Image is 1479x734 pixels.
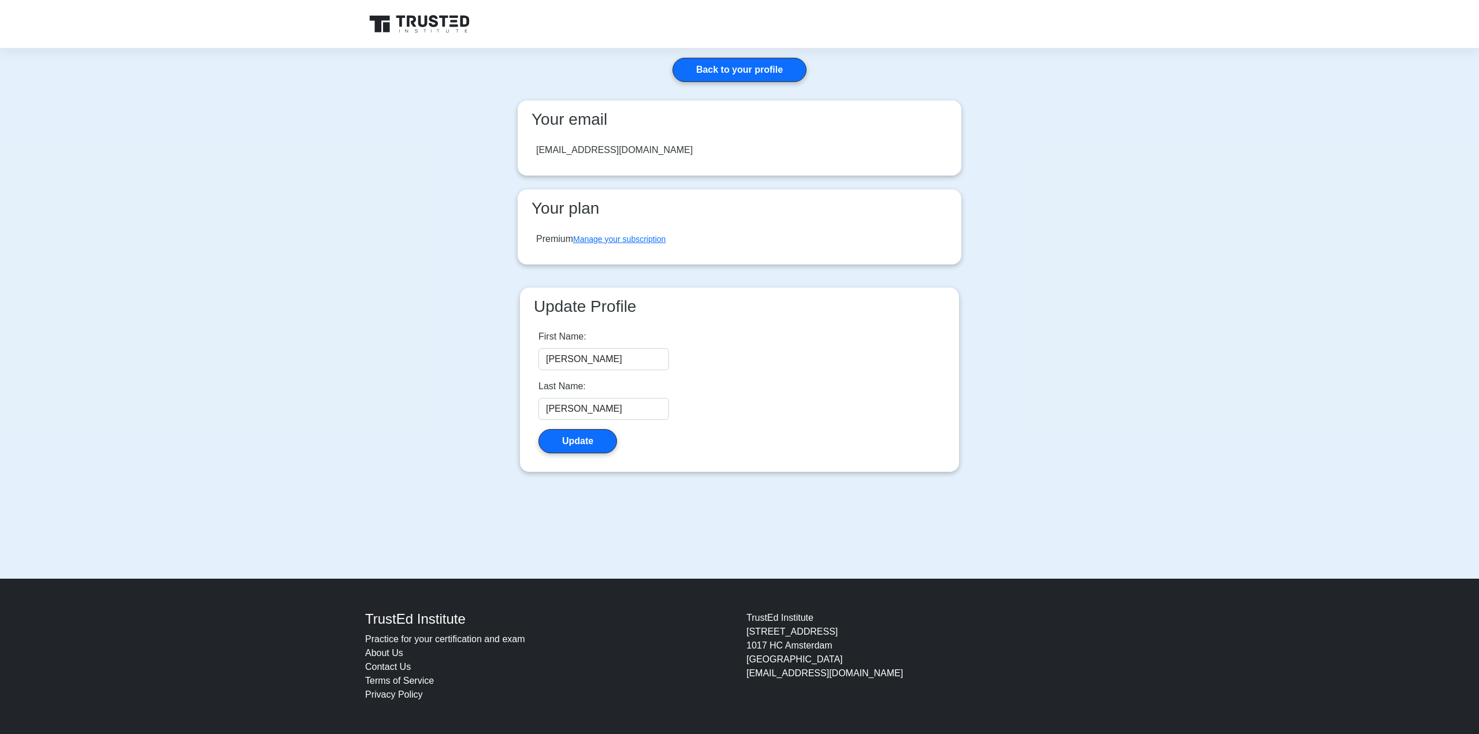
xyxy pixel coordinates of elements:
[365,690,423,699] a: Privacy Policy
[538,330,586,344] label: First Name:
[527,199,952,218] h3: Your plan
[365,611,733,628] h4: TrustEd Institute
[672,58,807,82] a: Back to your profile
[538,429,617,453] button: Update
[536,232,666,246] div: Premium
[365,676,434,685] a: Terms of Service
[365,662,411,672] a: Contact Us
[739,611,1121,702] div: TrustEd Institute [STREET_ADDRESS] 1017 HC Amsterdam [GEOGRAPHIC_DATA] [EMAIL_ADDRESS][DOMAIN_NAME]
[529,297,950,316] h3: Update Profile
[536,143,693,157] div: [EMAIL_ADDRESS][DOMAIN_NAME]
[527,110,952,129] h3: Your email
[365,648,403,658] a: About Us
[365,634,525,644] a: Practice for your certification and exam
[573,234,666,244] a: Manage your subscription
[538,379,586,393] label: Last Name:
